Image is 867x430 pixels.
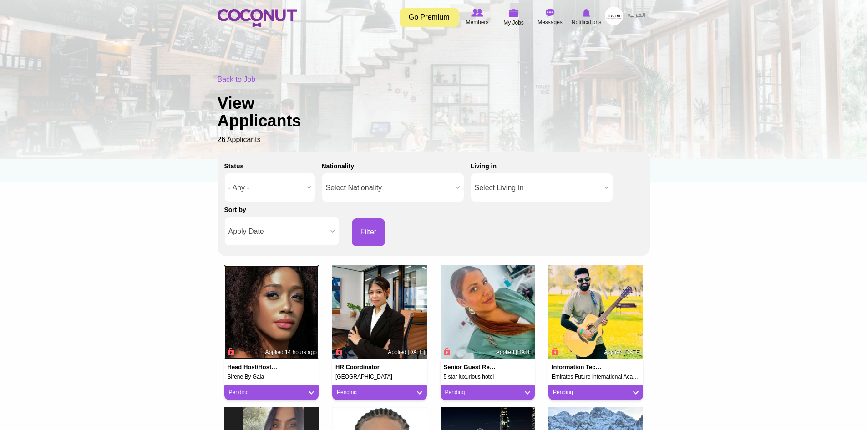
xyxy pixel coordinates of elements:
a: Pending [229,389,314,396]
a: Back to Job [218,76,256,83]
span: Messages [537,18,563,27]
img: My Jobs [509,9,519,17]
img: Roshan Plyboy's picture [548,265,643,360]
h4: Senior Guest Relations Executive / Welcome Hostess [444,364,497,370]
a: Notifications Notifications [568,7,605,28]
span: Notifications [572,18,601,27]
span: Connect to Unlock the Profile [226,347,234,356]
img: Home [218,9,297,27]
a: Browse Members Members [459,7,496,28]
label: Status [224,162,244,171]
span: Members [466,18,488,27]
h4: HR coordinator [335,364,388,370]
span: Connect to Unlock the Profile [442,347,451,356]
h1: View Applicants [218,94,331,130]
h4: Information technology [552,364,604,370]
a: Pending [553,389,639,396]
span: Connect to Unlock the Profile [334,347,342,356]
img: Nicole Siopi's picture [441,265,535,360]
span: Apply Date [228,217,327,246]
label: Nationality [322,162,355,171]
img: Browse Members [471,9,483,17]
a: Pending [337,389,422,396]
label: Living in [471,162,497,171]
img: Notifications [583,9,590,17]
span: My Jobs [503,18,524,27]
img: Fanikmatul Fahruziah's picture [332,265,427,360]
div: 26 Applicants [218,75,650,145]
span: Connect to Unlock the Profile [550,347,558,356]
a: العربية [623,7,650,25]
h5: [GEOGRAPHIC_DATA] [335,374,424,380]
h4: Head Host/Hostess [228,364,280,370]
h5: 5 star luxurious hotel [444,374,532,380]
img: Regina Nushe George's picture [224,265,319,360]
span: Select Nationality [326,173,452,202]
a: Messages Messages [532,7,568,28]
span: Select Living In [475,173,601,202]
a: Go Premium [400,8,459,27]
h5: Emirates Future International Academy [552,374,640,380]
a: My Jobs My Jobs [496,7,532,28]
h5: Sirene By Gaia [228,374,316,380]
span: - Any - [228,173,303,202]
label: Sort by [224,205,246,214]
button: Filter [352,218,385,246]
a: Pending [445,389,531,396]
img: Messages [546,9,555,17]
